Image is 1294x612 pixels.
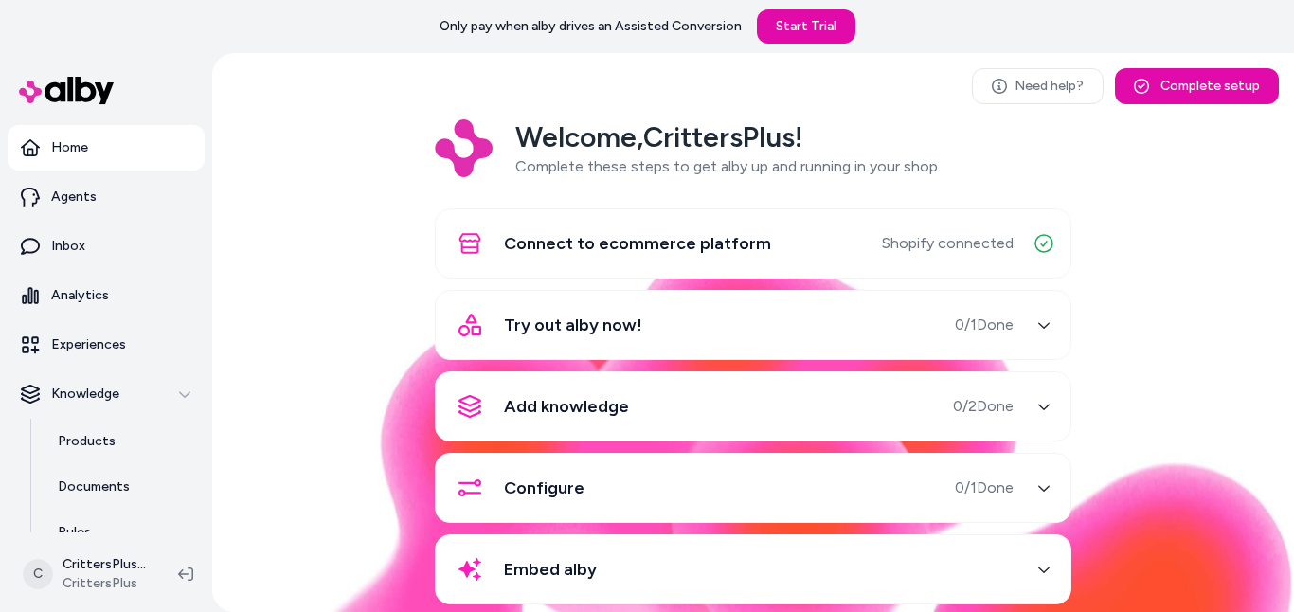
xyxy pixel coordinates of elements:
p: Experiences [51,335,126,354]
span: Add knowledge [504,393,629,420]
span: Try out alby now! [504,312,642,338]
p: CrittersPlus Shopify [63,555,148,574]
span: 0 / 2 Done [953,395,1014,418]
a: Need help? [972,68,1104,104]
span: Embed alby [504,556,597,583]
p: Analytics [51,286,109,305]
a: Analytics [8,273,205,318]
img: alby Logo [19,77,114,104]
a: Start Trial [757,9,855,44]
p: Rules [58,523,91,542]
p: Products [58,432,116,451]
span: Shopify connected [882,232,1014,255]
p: Only pay when alby drives an Assisted Conversion [440,17,742,36]
button: Connect to ecommerce platformShopify connected [447,221,1059,266]
button: Add knowledge0/2Done [447,384,1059,429]
span: CrittersPlus [63,574,148,593]
img: alby Bubble [212,237,1294,612]
button: Complete setup [1115,68,1279,104]
a: Inbox [8,224,205,269]
a: Agents [8,174,205,220]
button: Knowledge [8,371,205,417]
span: 0 / 1 Done [955,314,1014,336]
button: CCrittersPlus ShopifyCrittersPlus [11,544,163,604]
p: Agents [51,188,97,207]
button: Embed alby [447,547,1059,592]
h2: Welcome, CrittersPlus ! [515,119,941,155]
a: Experiences [8,322,205,368]
p: Inbox [51,237,85,256]
p: Documents [58,477,130,496]
p: Knowledge [51,385,119,404]
a: Documents [39,464,205,510]
span: Complete these steps to get alby up and running in your shop. [515,157,941,175]
span: Connect to ecommerce platform [504,230,771,257]
button: Try out alby now!0/1Done [447,302,1059,348]
a: Home [8,125,205,171]
p: Home [51,138,88,157]
span: 0 / 1 Done [955,477,1014,499]
span: C [23,559,53,589]
a: Products [39,419,205,464]
button: Configure0/1Done [447,465,1059,511]
a: Rules [39,510,205,555]
img: Logo [435,119,493,177]
span: Configure [504,475,584,501]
